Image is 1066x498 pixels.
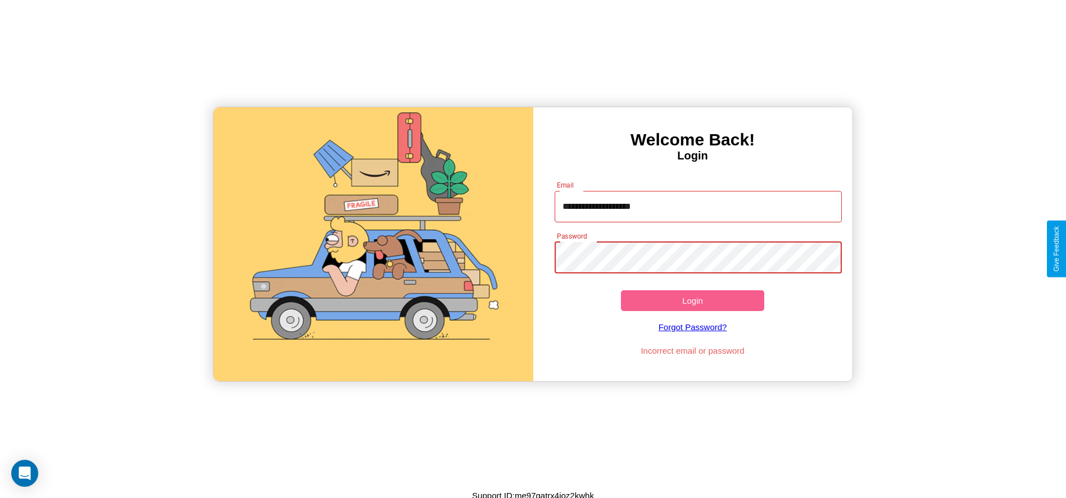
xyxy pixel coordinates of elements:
button: Login [621,290,765,311]
label: Email [557,180,574,190]
label: Password [557,231,587,241]
div: Open Intercom Messenger [11,460,38,487]
h4: Login [533,149,852,162]
h3: Welcome Back! [533,130,852,149]
div: Give Feedback [1053,226,1060,272]
img: gif [214,107,533,381]
a: Forgot Password? [549,311,836,343]
p: Incorrect email or password [549,343,836,358]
